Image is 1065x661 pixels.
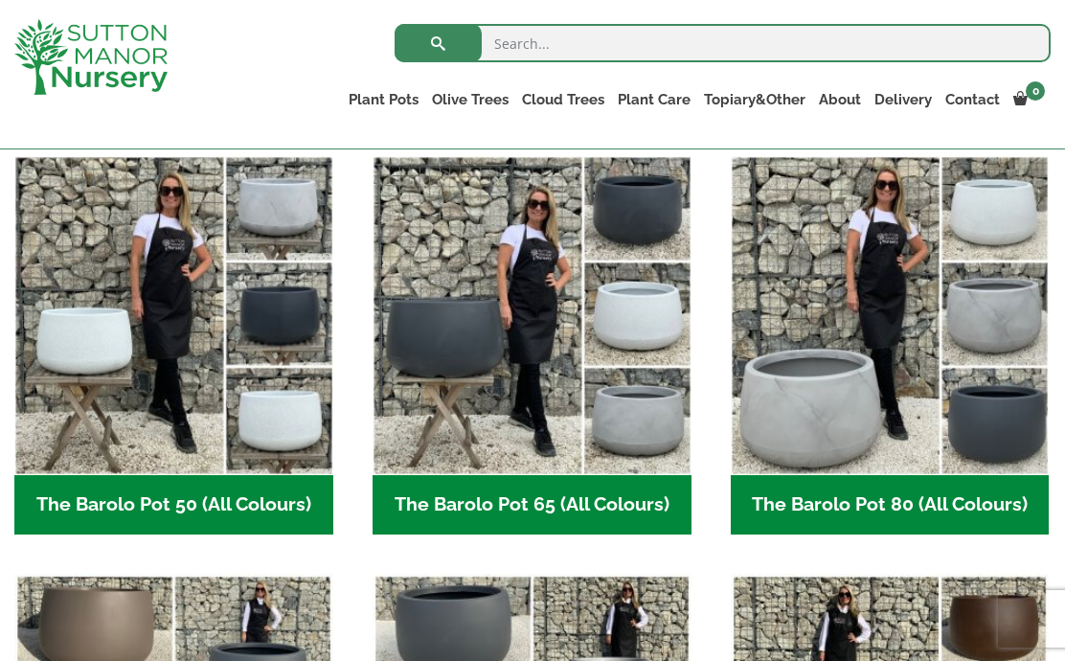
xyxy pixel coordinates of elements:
h2: The Barolo Pot 65 (All Colours) [373,475,691,535]
a: Topiary&Other [697,86,812,113]
span: 0 [1026,81,1045,101]
a: About [812,86,868,113]
a: Plant Care [611,86,697,113]
a: Visit product category The Barolo Pot 50 (All Colours) [14,156,333,534]
a: Contact [939,86,1007,113]
h2: The Barolo Pot 80 (All Colours) [731,475,1050,535]
a: Plant Pots [342,86,425,113]
img: The Barolo Pot 65 (All Colours) [373,156,691,475]
img: The Barolo Pot 50 (All Colours) [14,156,333,475]
a: Olive Trees [425,86,515,113]
h2: The Barolo Pot 50 (All Colours) [14,475,333,535]
img: logo [14,19,168,95]
a: Visit product category The Barolo Pot 80 (All Colours) [731,156,1050,534]
img: The Barolo Pot 80 (All Colours) [731,156,1050,475]
a: Cloud Trees [515,86,611,113]
a: 0 [1007,86,1051,113]
input: Search... [395,24,1051,62]
a: Visit product category The Barolo Pot 65 (All Colours) [373,156,691,534]
a: Delivery [868,86,939,113]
